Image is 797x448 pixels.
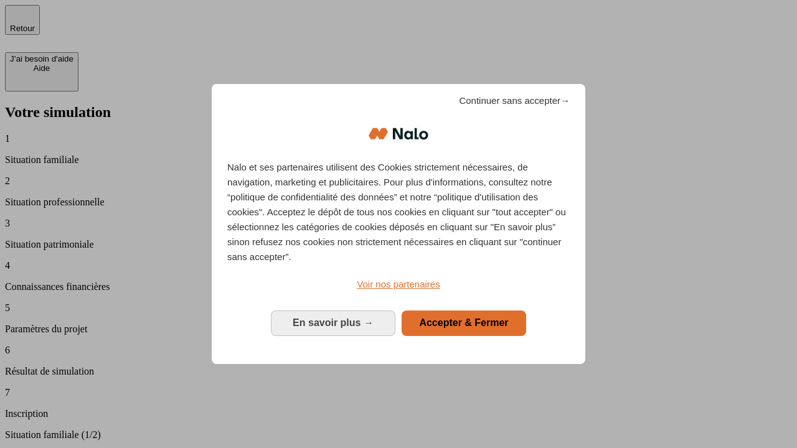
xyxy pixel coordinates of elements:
button: Accepter & Fermer: Accepter notre traitement des données et fermer [402,310,526,335]
span: Voir nos partenaires [357,279,440,289]
span: Accepter & Fermer [419,317,508,328]
div: Bienvenue chez Nalo Gestion du consentement [212,84,585,363]
p: Nalo et ses partenaires utilisent des Cookies strictement nécessaires, de navigation, marketing e... [227,160,570,264]
span: En savoir plus → [293,317,374,328]
a: Voir nos partenaires [227,277,570,292]
button: En savoir plus: Configurer vos consentements [271,310,395,335]
img: Logo [369,115,428,152]
span: Continuer sans accepter→ [459,93,570,108]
